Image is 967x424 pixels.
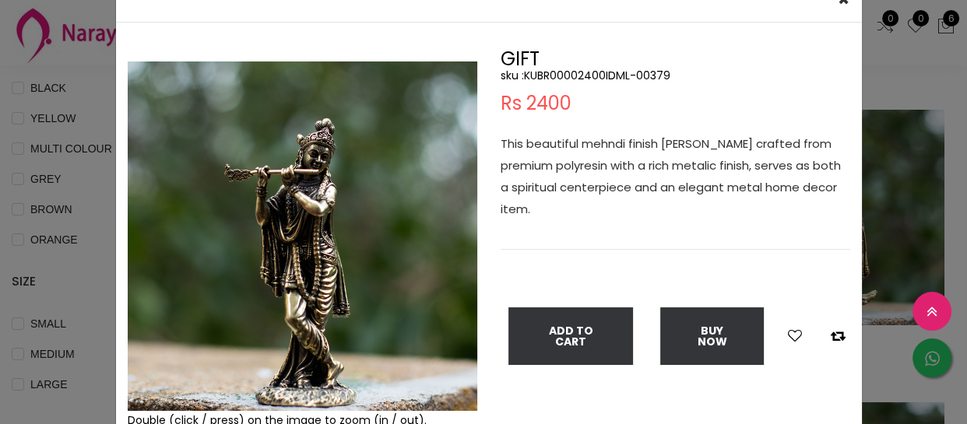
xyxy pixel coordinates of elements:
button: Add to compare [826,326,850,346]
span: Rs 2400 [501,94,571,113]
img: Example [128,61,477,411]
p: This beautiful mehndi finish [PERSON_NAME] crafted from premium polyresin with a rich metalic fin... [501,133,850,220]
button: Add to wishlist [783,326,807,346]
h2: GIFT [501,50,850,68]
button: Buy Now [660,307,764,365]
h5: sku : KUBR00002400IDML-00379 [501,68,850,82]
button: Add To Cart [508,307,633,365]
